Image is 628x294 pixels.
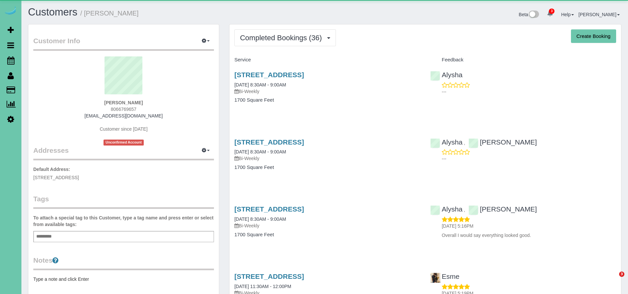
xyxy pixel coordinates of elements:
[33,166,70,173] label: Default Address:
[104,140,144,145] span: Unconfirmed Account
[234,232,420,238] h4: 1700 Square Feet
[234,222,420,229] p: Bi-Weekly
[33,175,79,180] span: [STREET_ADDRESS]
[234,97,420,103] h4: 1700 Square Feet
[240,34,325,42] span: Completed Bookings (36)
[28,6,77,18] a: Customers
[234,155,420,162] p: Bi-Weekly
[430,205,463,213] a: Alysha
[33,276,214,282] pre: Type a note and click Enter
[84,113,163,118] a: [EMAIL_ADDRESS][DOMAIN_NAME]
[234,29,336,46] button: Completed Bookings (36)
[234,88,420,95] p: Bi-Weekly
[234,284,291,289] a: [DATE] 11:30AM - 12:00PM
[468,138,537,146] a: [PERSON_NAME]
[104,100,143,105] strong: [PERSON_NAME]
[561,12,574,17] a: Help
[234,149,286,154] a: [DATE] 8:30AM - 9:00AM
[234,57,420,63] h4: Service
[519,12,539,17] a: Beta
[430,57,616,63] h4: Feedback
[464,140,465,146] span: ,
[430,71,463,79] a: Alysha
[33,255,214,270] legend: Notes
[430,273,460,280] a: Esme
[544,7,556,21] a: 3
[549,9,554,14] span: 3
[100,126,147,132] span: Customer since [DATE]
[234,216,286,222] a: [DATE] 8:30AM - 9:00AM
[4,7,17,16] img: Automaid Logo
[111,107,136,112] span: 8066769657
[442,232,616,239] p: Overall I would say everything looked good.
[464,207,465,212] span: ,
[33,194,214,209] legend: Tags
[468,205,537,213] a: [PERSON_NAME]
[234,82,286,87] a: [DATE] 8:30AM - 9:00AM
[234,205,304,213] a: [STREET_ADDRESS]
[234,165,420,170] h4: 1700 Square Feet
[606,272,621,287] iframe: Intercom live chat
[430,138,463,146] a: Alysha
[33,214,214,228] label: To attach a special tag to this Customer, type a tag name and press enter or select from availabl...
[579,12,620,17] a: [PERSON_NAME]
[234,273,304,280] a: [STREET_ADDRESS]
[442,88,616,95] p: ---
[33,36,214,51] legend: Customer Info
[528,11,539,19] img: New interface
[619,272,624,277] span: 3
[571,29,616,43] button: Create Booking
[442,223,616,229] p: [DATE] 5:16PM
[234,138,304,146] a: [STREET_ADDRESS]
[234,71,304,79] a: [STREET_ADDRESS]
[442,155,616,162] p: ---
[80,10,139,17] small: / [PERSON_NAME]
[431,273,440,283] img: Esme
